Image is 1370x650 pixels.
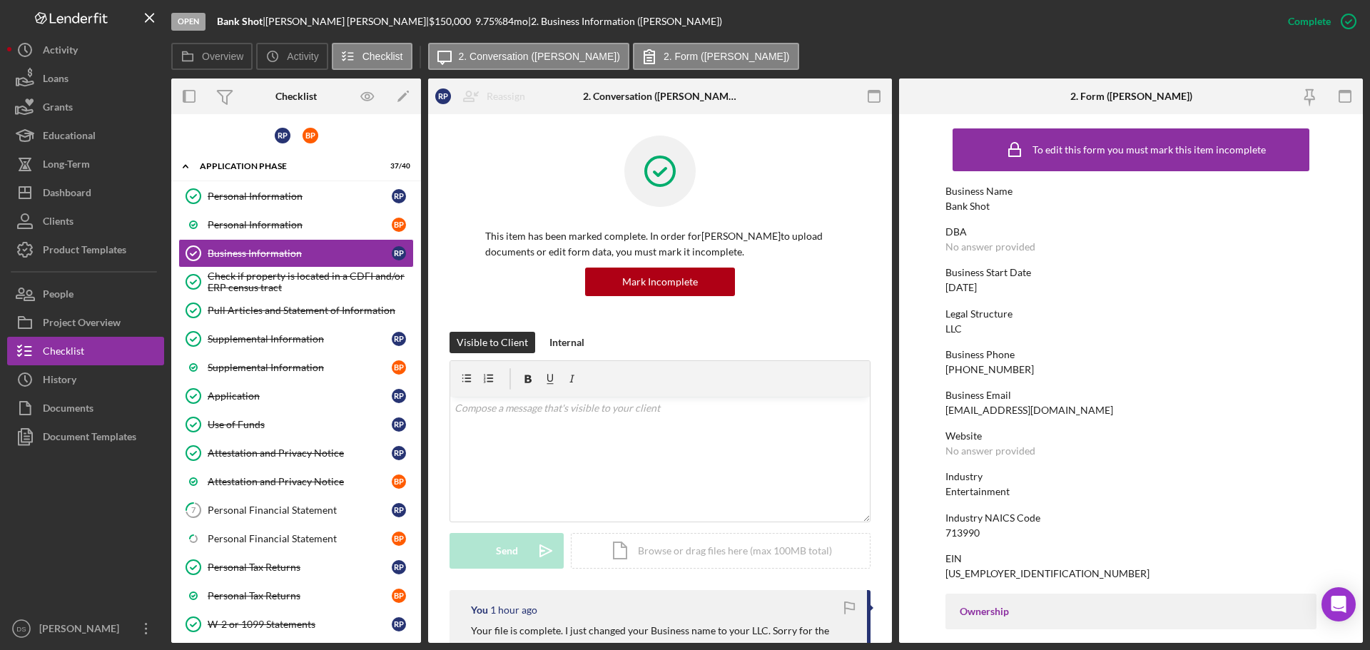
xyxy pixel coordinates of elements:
div: Loans [43,64,68,96]
div: Dashboard [43,178,91,210]
div: Application Phase [200,162,375,171]
div: Business Information [208,248,392,259]
div: Mark Incomplete [622,268,698,296]
a: Attestation and Privacy NoticeRP [178,439,414,467]
button: Overview [171,43,253,70]
a: People [7,280,164,308]
a: Documents [7,394,164,422]
a: Supplemental InformationBP [178,353,414,382]
a: Product Templates [7,235,164,264]
button: Dashboard [7,178,164,207]
button: RPReassign [428,82,539,111]
button: Internal [542,332,592,353]
div: Industry NAICS Code [945,512,1316,524]
div: R P [392,246,406,260]
div: Long-Term [43,150,90,182]
a: Business InformationRP [178,239,414,268]
div: Project Overview [43,308,121,340]
div: Grants [43,93,73,125]
div: R P [392,617,406,631]
div: Business Name [945,186,1316,197]
div: [PERSON_NAME] [36,614,128,646]
tspan: 7 [191,505,196,514]
div: Checklist [43,337,84,369]
div: DBA [945,226,1316,238]
div: People [43,280,73,312]
div: 84 mo [502,16,528,27]
div: Visible to Client [457,332,528,353]
div: Personal Tax Returns [208,562,392,573]
div: Entertainment [945,486,1010,497]
a: Personal InformationRP [178,182,414,210]
div: To edit this form you must mark this item incomplete [1032,144,1266,156]
div: Legal Structure [945,308,1316,320]
div: You [471,604,488,616]
span: $150,000 [429,15,471,27]
div: Business Phone [945,349,1316,360]
div: R P [392,417,406,432]
div: Product Templates [43,235,126,268]
a: Attestation and Privacy NoticeBP [178,467,414,496]
div: 2. Form ([PERSON_NAME]) [1070,91,1192,102]
text: DS [16,625,26,633]
div: B P [392,360,406,375]
time: 2025-09-10 19:08 [490,604,537,616]
a: Project Overview [7,308,164,337]
button: Checklist [7,337,164,365]
a: ApplicationRP [178,382,414,410]
button: DS[PERSON_NAME] [7,614,164,643]
label: Checklist [362,51,403,62]
button: Activity [256,43,328,70]
button: Document Templates [7,422,164,451]
div: Use of Funds [208,419,392,430]
button: Clients [7,207,164,235]
div: Personal Information [208,191,392,202]
div: B P [392,532,406,546]
label: Activity [287,51,318,62]
div: [DATE] [945,282,977,293]
div: Complete [1288,7,1331,36]
div: R P [275,128,290,143]
label: 2. Form ([PERSON_NAME]) [664,51,790,62]
div: Supplemental Information [208,362,392,373]
div: R P [435,88,451,104]
div: Check if property is located in a CDFI and/or ERP census tract [208,270,413,293]
div: W-2 or 1099 Statements [208,619,392,630]
div: Clients [43,207,73,239]
div: R P [392,560,406,574]
button: Activity [7,36,164,64]
div: Send [496,533,518,569]
div: Checklist [275,91,317,102]
div: 37 / 40 [385,162,410,171]
div: B P [392,589,406,603]
button: Visible to Client [450,332,535,353]
b: Bank Shot [217,15,263,27]
div: Activity [43,36,78,68]
a: 7Personal Financial StatementRP [178,496,414,524]
div: B P [392,474,406,489]
div: No answer provided [945,445,1035,457]
div: Attestation and Privacy Notice [208,447,392,459]
a: Long-Term [7,150,164,178]
div: B P [392,218,406,232]
div: R P [392,446,406,460]
div: History [43,365,76,397]
div: R P [392,332,406,346]
div: Personal Information [208,219,392,230]
div: Business Email [945,390,1316,401]
div: Personal Financial Statement [208,504,392,516]
div: Business Start Date [945,267,1316,278]
div: Educational [43,121,96,153]
a: Personal InformationBP [178,210,414,239]
a: Personal Financial StatementBP [178,524,414,553]
div: [US_EMPLOYER_IDENTIFICATION_NUMBER] [945,568,1150,579]
button: Send [450,533,564,569]
button: 2. Form ([PERSON_NAME]) [633,43,799,70]
a: Pull Articles and Statement of Information [178,296,414,325]
div: B P [303,128,318,143]
a: Loans [7,64,164,93]
div: Industry [945,471,1316,482]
